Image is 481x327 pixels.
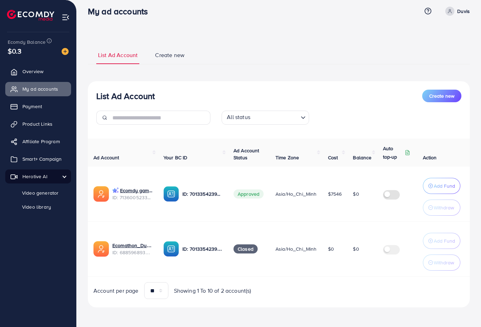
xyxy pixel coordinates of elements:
[276,154,299,161] span: Time Zone
[353,245,359,252] span: $0
[96,91,155,101] h3: List Ad Account
[8,46,22,56] span: $0.3
[182,245,222,253] p: ID: 7013354239015518210
[434,237,455,245] p: Add Fund
[62,48,69,55] img: image
[328,245,334,252] span: $0
[93,154,119,161] span: Ad Account
[233,189,264,199] span: Approved
[233,147,259,161] span: Ad Account Status
[98,51,138,59] span: List Ad Account
[5,200,71,214] a: Video library
[5,134,71,148] a: Affiliate Program
[423,200,460,216] button: Withdraw
[155,51,184,59] span: Create new
[422,90,461,102] button: Create new
[222,111,309,125] div: Search for option
[112,187,152,201] div: <span class='underline'>Ecomdy game/app</span></br>7136005233255268353
[5,64,71,78] a: Overview
[93,186,109,202] img: ic-ads-acc.e4c84228.svg
[252,112,298,123] input: Search for option
[423,178,460,194] button: Add Fund
[5,82,71,96] a: My ad accounts
[112,242,152,256] div: <span class='underline'>Ecomathon_Duvis</span></br>6885968938828562433
[182,190,222,198] p: ID: 7013354239015518210
[12,203,51,210] span: Video library
[88,6,153,16] h3: My ad accounts
[233,244,258,253] span: Closed
[163,241,179,257] img: ic-ba-acc.ded83a64.svg
[112,242,152,249] a: Ecomathon_Duvis
[112,194,152,201] span: ID: 7136005233255268353
[353,154,371,161] span: Balance
[112,249,152,256] span: ID: 6885968938828562433
[12,189,58,196] span: Video generator
[276,245,317,252] span: Asia/Ho_Chi_Minh
[5,186,71,200] a: Video generator
[457,7,470,15] p: Duvis
[22,68,43,75] span: Overview
[423,233,460,249] button: Add Fund
[442,7,470,16] a: Duvis
[225,112,252,123] span: All status
[5,152,71,166] a: Smart+ Campaign
[112,187,119,194] img: campaign smart+
[22,85,58,92] span: My ad accounts
[62,13,70,21] img: menu
[451,295,476,322] iframe: Chat
[8,39,46,46] span: Ecomdy Balance
[22,155,62,162] span: Smart+ Campaign
[434,203,454,212] p: Withdraw
[163,154,188,161] span: Your BC ID
[22,173,47,180] span: Herotive AI
[434,182,455,190] p: Add Fund
[423,154,437,161] span: Action
[22,120,53,127] span: Product Links
[5,117,71,131] a: Product Links
[22,138,60,145] span: Affiliate Program
[328,154,338,161] span: Cost
[174,287,251,295] span: Showing 1 To 10 of 2 account(s)
[93,287,139,295] span: Account per page
[328,190,342,197] span: $7546
[5,169,71,183] a: Herotive AI
[22,103,42,110] span: Payment
[276,190,317,197] span: Asia/Ho_Chi_Minh
[163,186,179,202] img: ic-ba-acc.ded83a64.svg
[383,144,403,161] p: Auto top-up
[353,190,359,197] span: $0
[7,10,54,21] img: logo
[423,255,460,271] button: Withdraw
[434,258,454,267] p: Withdraw
[5,99,71,113] a: Payment
[93,241,109,257] img: ic-ads-acc.e4c84228.svg
[429,92,454,99] span: Create new
[120,187,152,194] a: Ecomdy game/app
